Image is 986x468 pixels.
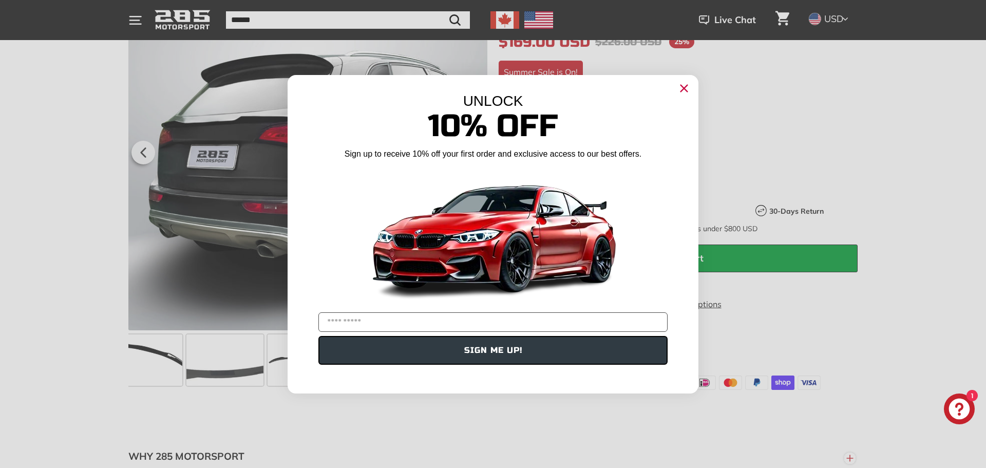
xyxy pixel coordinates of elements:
[365,164,621,308] img: Banner showing BMW 4 Series Body kit
[676,80,692,97] button: Close dialog
[345,149,641,158] span: Sign up to receive 10% off your first order and exclusive access to our best offers.
[318,336,668,365] button: SIGN ME UP!
[428,107,558,145] span: 10% Off
[318,312,668,332] input: YOUR EMAIL
[463,93,523,109] span: UNLOCK
[941,394,978,427] inbox-online-store-chat: Shopify online store chat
